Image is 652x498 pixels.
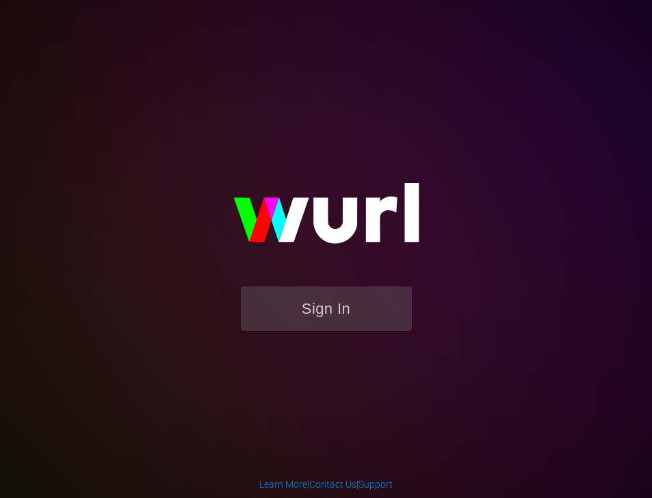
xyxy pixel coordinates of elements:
[309,479,356,490] a: Contact Us
[259,479,307,490] a: Learn More
[190,153,463,286] img: wurl-logo-on-black-223613ac3d8ba8fe6dc639794a292ebdb59501304c7dfd60c99c58986ef67473.svg
[358,479,393,490] a: Support
[259,477,393,491] div: | |
[241,286,412,331] button: Sign In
